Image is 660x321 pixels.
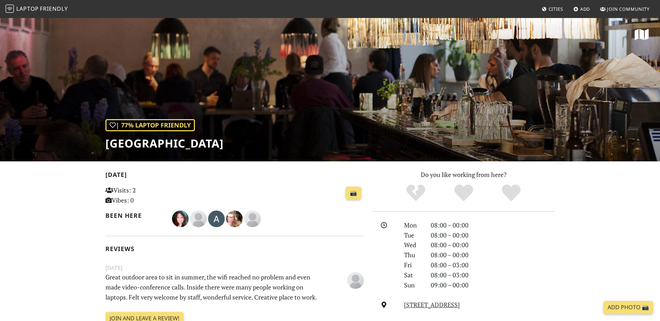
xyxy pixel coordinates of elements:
[400,270,426,280] div: Sat
[427,220,559,230] div: 08:00 – 00:00
[347,272,364,289] img: blank-535327c66bd565773addf3077783bbfce4b00ec00e9fd257753287c682c7fa38.png
[597,3,652,15] a: Join Community
[208,211,225,227] img: 2399-agnieszka.jpg
[105,212,164,219] h2: Been here
[580,6,590,12] span: Add
[208,214,226,222] span: Aga Czajkowska
[172,214,190,222] span: Catalina Lauer
[226,211,243,227] img: 2386-skye.jpg
[172,211,189,227] img: 6123-catalina-maria.jpg
[347,275,364,284] span: Alex B
[392,184,440,203] div: No
[101,272,324,302] p: Great outdoor area to sit in summer, the wifi reached no problem and even made video-conference c...
[427,240,559,250] div: 08:00 – 00:00
[244,211,261,227] img: blank-535327c66bd565773addf3077783bbfce4b00ec00e9fd257753287c682c7fa38.png
[101,264,368,272] small: [DATE]
[427,250,559,260] div: 08:00 – 00:00
[105,185,186,205] p: Visits: 2 Vibes: 0
[607,6,650,12] span: Join Community
[427,280,559,290] div: 09:00 – 00:00
[487,184,535,203] div: Definitely!
[105,245,364,252] h2: Reviews
[105,119,195,131] div: | 77% Laptop Friendly
[400,280,426,290] div: Sun
[440,184,488,203] div: Yes
[244,214,261,222] span: Alex B
[6,5,14,13] img: LaptopFriendly
[427,270,559,280] div: 08:00 – 03:00
[400,260,426,270] div: Fri
[16,5,39,12] span: Laptop
[105,137,224,150] h1: [GEOGRAPHIC_DATA]
[372,170,555,180] p: Do you like working from here?
[190,214,208,222] span: Patrik Graham
[6,3,68,15] a: LaptopFriendly LaptopFriendly
[539,3,566,15] a: Cities
[400,220,426,230] div: Mon
[427,230,559,240] div: 08:00 – 00:00
[40,5,68,12] span: Friendly
[400,230,426,240] div: Tue
[400,250,426,260] div: Thu
[346,187,361,200] a: 📸
[427,260,559,270] div: 08:00 – 03:00
[190,211,207,227] img: blank-535327c66bd565773addf3077783bbfce4b00ec00e9fd257753287c682c7fa38.png
[571,3,593,15] a: Add
[105,171,364,181] h2: [DATE]
[404,301,460,309] a: [STREET_ADDRESS]
[226,214,244,222] span: Skye Dayne
[603,301,653,314] a: Add Photo 📸
[400,240,426,250] div: Wed
[549,6,563,12] span: Cities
